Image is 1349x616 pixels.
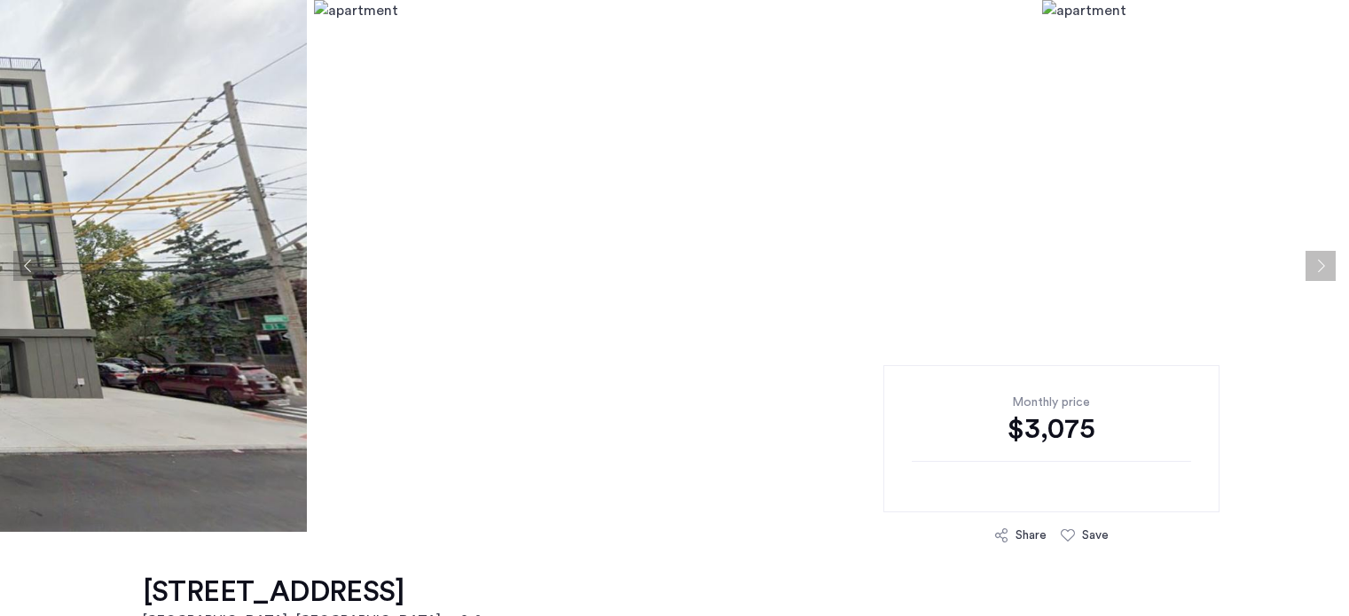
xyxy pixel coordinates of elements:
div: Share [1016,526,1047,544]
button: Previous apartment [13,251,43,281]
div: Monthly price [912,394,1191,411]
h1: [STREET_ADDRESS] [143,574,482,610]
button: Next apartment [1306,251,1336,281]
div: $3,075 [912,411,1191,447]
iframe: chat widget [1274,545,1331,598]
div: Save [1082,526,1109,544]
